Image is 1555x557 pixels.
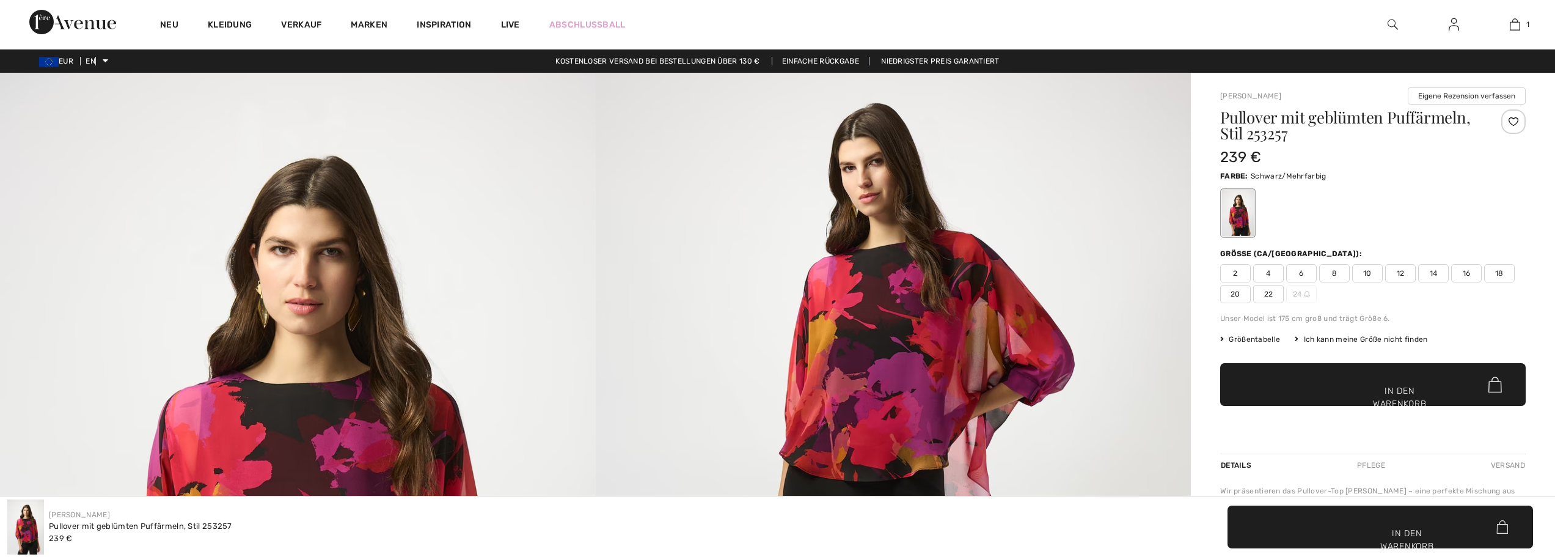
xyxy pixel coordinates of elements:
[1485,17,1545,32] a: 1
[1430,269,1438,278] font: 14
[1220,149,1262,166] font: 239 €
[1299,269,1303,278] font: 6
[772,57,869,65] a: Einfache Rückgabe
[39,57,59,67] img: Euro
[549,20,626,30] font: Abschlussball
[1220,106,1471,144] font: Pullover mit geblümten Puffärmeln, Stil 253257
[1220,314,1390,323] font: Unser Model ist 175 cm groß und trägt Größe 6.
[7,500,44,555] img: Pullover mit geblümten Puffärmeln, Stil 253257
[1397,269,1405,278] font: 12
[1304,335,1428,344] font: Ich kann meine Größe nicht finden
[49,511,110,519] a: [PERSON_NAME]
[29,10,116,34] img: 1ère Avenue
[49,534,73,543] font: 239 €
[1439,17,1469,32] a: Anmelden
[351,20,387,30] font: Marken
[546,57,769,65] a: Kostenloser Versand bei Bestellungen über 130 €
[1293,290,1302,298] font: 24
[1463,269,1471,278] font: 16
[1251,172,1326,180] font: Schwarz/Mehrfarbig
[1231,290,1240,298] font: 20
[501,20,520,30] font: Live
[1222,190,1254,236] div: Schwarz/Mehrfarbig
[1418,92,1515,100] font: Eigene Rezension verfassen
[1357,461,1385,470] font: Pflege
[281,20,321,30] font: Verkauf
[351,20,387,32] a: Marken
[1304,291,1310,297] img: ring-m.svg
[49,522,232,531] font: Pullover mit geblümten Puffärmeln, Stil 253257
[86,57,95,65] font: EN
[1220,249,1362,258] font: Größe (CA/[GEOGRAPHIC_DATA]):
[1491,461,1525,470] font: Versand
[59,57,73,65] font: EUR
[417,20,471,30] font: Inspiration
[1266,269,1270,278] font: 4
[1220,92,1281,100] a: [PERSON_NAME]
[871,57,1009,65] a: Niedrigster Preis garantiert
[1221,461,1251,470] font: Details
[1526,20,1529,29] font: 1
[501,18,520,31] a: Live
[1510,17,1520,32] img: Meine Tasche
[1233,269,1237,278] font: 2
[1408,87,1526,105] button: Eigene Rezension verfassen
[1496,520,1508,534] img: Bag.svg
[555,57,759,65] font: Kostenloser Versand bei Bestellungen über 130 €
[281,20,321,32] a: Verkauf
[1388,17,1398,32] img: Durchsuchen Sie die Website
[160,20,178,32] a: Neu
[1332,269,1337,278] font: 8
[782,57,859,65] font: Einfache Rückgabe
[1495,269,1504,278] font: 18
[881,57,999,65] font: Niedrigster Preis garantiert
[1229,335,1280,344] font: Größentabelle
[1264,290,1273,298] font: 22
[1380,527,1433,553] font: In den Warenkorb
[1488,377,1502,393] img: Bag.svg
[1449,17,1459,32] img: Meine Daten
[1373,385,1426,410] font: In den Warenkorb
[1220,172,1248,180] font: Farbe:
[1363,269,1372,278] font: 10
[160,20,178,30] font: Neu
[208,20,252,32] a: Kleidung
[1220,487,1517,550] font: Wir präsentieren das Pullover-Top [PERSON_NAME] – eine perfekte Mischung aus lässiger und feminin...
[549,18,626,31] a: Abschlussball
[208,20,252,30] font: Kleidung
[1476,465,1543,496] iframe: Öffnet ein Widget, in dem Sie weitere Informationen finden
